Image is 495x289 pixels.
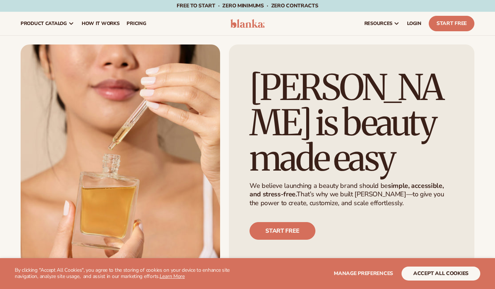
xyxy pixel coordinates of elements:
[429,16,474,31] a: Start Free
[334,270,393,277] span: Manage preferences
[230,19,265,28] img: logo
[177,2,318,9] span: Free to start · ZERO minimums · ZERO contracts
[78,12,123,35] a: How It Works
[17,12,78,35] a: product catalog
[15,267,244,280] p: By clicking "Accept All Cookies", you agree to the storing of cookies on your device to enhance s...
[82,21,120,26] span: How It Works
[250,222,315,240] a: Start free
[250,182,454,207] p: We believe launching a beauty brand should be That’s why we built [PERSON_NAME]—to give you the p...
[21,21,67,26] span: product catalog
[334,267,393,281] button: Manage preferences
[402,267,480,281] button: accept all cookies
[127,21,146,26] span: pricing
[364,21,392,26] span: resources
[250,181,443,199] strong: simple, accessible, and stress-free.
[361,12,403,35] a: resources
[123,12,150,35] a: pricing
[250,70,454,176] h1: [PERSON_NAME] is beauty made easy
[407,21,421,26] span: LOGIN
[160,273,185,280] a: Learn More
[21,44,220,265] img: Female smiling with serum bottle.
[403,12,425,35] a: LOGIN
